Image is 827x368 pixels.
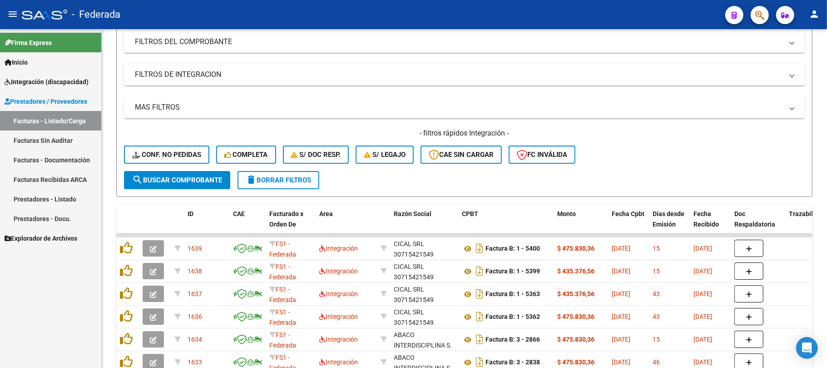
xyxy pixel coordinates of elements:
span: Integración [319,313,358,320]
span: Area [319,210,333,217]
datatable-header-cell: Fecha Cpbt [608,204,649,244]
span: [DATE] [612,336,630,343]
mat-expansion-panel-header: MAS FILTROS [124,96,805,118]
button: Conf. no pedidas [124,146,209,164]
span: [DATE] [693,245,712,252]
h4: - filtros rápidos Integración - [124,128,805,138]
button: FC Inválida [509,146,575,164]
div: CICAL SRL [394,262,424,272]
mat-panel-title: FILTROS DEL COMPROBANTE [135,37,783,47]
strong: $ 475.830,36 [557,313,594,320]
span: [DATE] [612,245,630,252]
span: Borrar Filtros [246,176,311,184]
span: Trazabilidad [789,210,826,217]
div: 30715421549 [394,284,455,303]
div: ABACO INTERDISCIPLINA S. A. [394,330,455,361]
span: [DATE] [612,358,630,366]
mat-expansion-panel-header: FILTROS DEL COMPROBANTE [124,31,805,53]
span: 46 [653,358,660,366]
mat-panel-title: FILTROS DE INTEGRACION [135,70,783,80]
datatable-header-cell: Razón Social [390,204,458,244]
strong: Factura B: 3 - 2866 [485,336,540,343]
span: Prestadores / Proveedores [5,96,87,106]
span: Integración [319,245,358,252]
datatable-header-cell: Area [316,204,377,244]
i: Descargar documento [474,241,485,256]
span: 15 [653,245,660,252]
span: 1636 [188,313,202,320]
span: Razón Social [394,210,431,217]
button: Completa [216,146,276,164]
button: Buscar Comprobante [124,171,230,189]
span: [DATE] [693,267,712,275]
span: 1639 [188,245,202,252]
span: 15 [653,267,660,275]
div: CICAL SRL [394,239,424,249]
strong: $ 435.376,56 [557,290,594,297]
span: 1637 [188,290,202,297]
span: 43 [653,313,660,320]
span: Fecha Recibido [693,210,719,228]
div: 30715421549 [394,307,455,326]
span: FS1 - Federada [269,263,296,281]
div: 30715421549 [394,239,455,258]
span: [DATE] [612,267,630,275]
span: Días desde Emisión [653,210,684,228]
mat-icon: person [809,9,820,20]
span: [DATE] [693,313,712,320]
strong: $ 475.830,36 [557,358,594,366]
span: CPBT [462,210,478,217]
datatable-header-cell: Facturado x Orden De [266,204,316,244]
span: Inicio [5,57,28,67]
strong: Factura B: 1 - 5362 [485,313,540,321]
span: [DATE] [693,358,712,366]
div: Open Intercom Messenger [796,337,818,359]
span: CAE [233,210,245,217]
span: 15 [653,336,660,343]
strong: $ 475.830,36 [557,245,594,252]
span: - Federada [72,5,120,25]
span: Integración [319,358,358,366]
span: Firma Express [5,38,52,48]
mat-icon: menu [7,9,18,20]
mat-panel-title: MAS FILTROS [135,102,783,112]
span: Integración [319,336,358,343]
span: [DATE] [693,290,712,297]
datatable-header-cell: Doc Respaldatoria [731,204,785,244]
button: S/ legajo [356,146,414,164]
strong: Factura B: 1 - 5363 [485,291,540,298]
span: [DATE] [612,313,630,320]
span: 1634 [188,336,202,343]
div: 30715421549 [394,262,455,281]
span: S/ Doc Resp. [291,151,341,159]
span: FS1 - Federada [269,308,296,326]
i: Descargar documento [474,332,485,347]
datatable-header-cell: ID [184,204,229,244]
span: Explorador de Archivos [5,233,77,243]
datatable-header-cell: Días desde Emisión [649,204,690,244]
i: Descargar documento [474,309,485,324]
strong: Factura B: 1 - 5400 [485,245,540,252]
datatable-header-cell: CAE [229,204,266,244]
span: Doc Respaldatoria [734,210,775,228]
span: FC Inválida [517,151,567,159]
span: Buscar Comprobante [132,176,222,184]
strong: Factura B: 3 - 2838 [485,359,540,366]
span: Integración [319,290,358,297]
span: ID [188,210,193,217]
span: S/ legajo [364,151,406,159]
span: 1633 [188,358,202,366]
div: 30712165215 [394,330,455,349]
mat-icon: search [132,174,143,185]
span: [DATE] [693,336,712,343]
div: CICAL SRL [394,284,424,295]
strong: $ 435.376,56 [557,267,594,275]
span: [DATE] [612,290,630,297]
span: Integración [319,267,358,275]
span: Fecha Cpbt [612,210,644,217]
i: Descargar documento [474,287,485,301]
i: Descargar documento [474,264,485,278]
div: CICAL SRL [394,307,424,318]
span: Monto [557,210,576,217]
span: CAE SIN CARGAR [429,151,494,159]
